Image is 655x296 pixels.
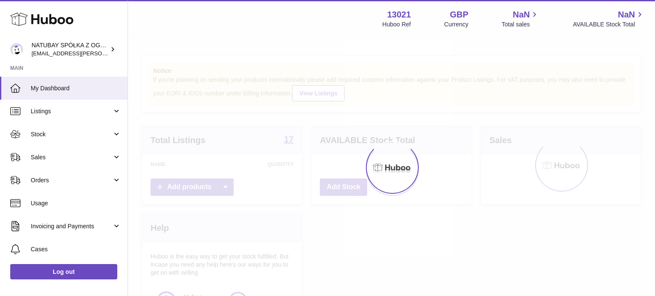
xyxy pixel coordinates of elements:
[31,107,112,115] span: Listings
[501,20,539,29] span: Total sales
[573,9,645,29] a: NaN AVAILABLE Stock Total
[573,20,645,29] span: AVAILABLE Stock Total
[450,9,468,20] strong: GBP
[513,9,530,20] span: NaN
[618,9,635,20] span: NaN
[501,9,539,29] a: NaN Total sales
[10,264,117,279] a: Log out
[31,199,121,207] span: Usage
[387,9,411,20] strong: 13021
[31,176,112,184] span: Orders
[444,20,469,29] div: Currency
[31,130,112,138] span: Stock
[31,153,112,161] span: Sales
[32,50,171,57] span: [EMAIL_ADDRESS][PERSON_NAME][DOMAIN_NAME]
[31,84,121,92] span: My Dashboard
[383,20,411,29] div: Huboo Ref
[31,245,121,253] span: Cases
[31,222,112,230] span: Invoicing and Payments
[10,43,23,56] img: kacper.antkowski@natubay.pl
[32,41,108,57] div: NATUBAY SPÓŁKA Z OGRANICZONĄ ODPOWIEDZIALNOŚCIĄ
